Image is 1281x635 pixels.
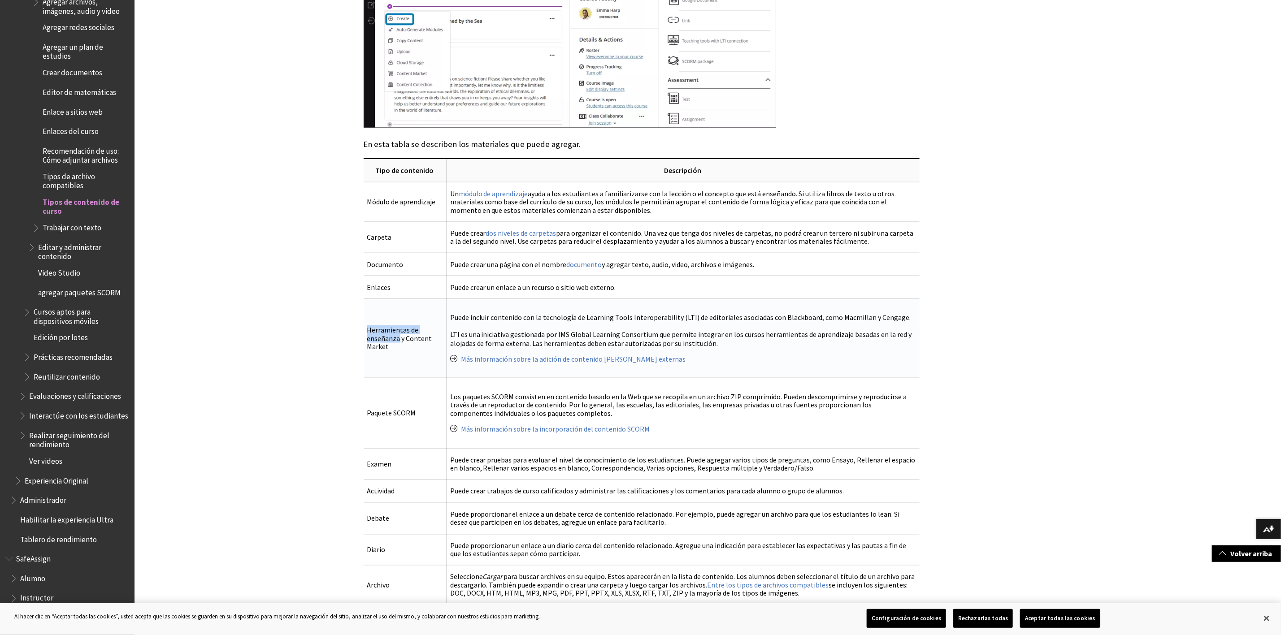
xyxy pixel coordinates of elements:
[364,503,447,534] td: Debate
[364,221,447,253] td: Carpeta
[34,330,88,342] span: Edición por lotes
[29,454,62,466] span: Ver videos
[38,285,121,297] span: agregar paquetes SCORM
[43,20,114,32] span: Agregar redes sociales
[567,260,602,269] a: documento
[43,104,103,117] span: Enlace a sitios web
[364,378,447,449] td: Paquete SCORM
[446,221,919,253] td: Puede crear para organizar el contenido. Una vez que tenga dos niveles de carpetas, no podrá crea...
[364,138,920,150] p: En esta tabla se describen los materiales que puede agregar.
[446,182,919,221] td: Un ayuda a los estudiantes a familiarizarse con la lección o el concepto que está enseñando. Si u...
[446,276,919,299] td: Puede crear un enlace a un recurso o sitio web externo.
[364,253,447,276] td: Documento
[25,473,88,485] span: Experiencia Original
[459,189,528,199] a: módulo de aprendizaje
[20,512,113,524] span: Habilitar la experiencia Ultra
[486,229,556,238] a: dos niveles de carpetas
[20,591,53,603] span: Instructor
[364,566,447,605] td: Archivo
[867,609,946,628] button: Configuración de cookies
[446,503,919,534] td: Puede proporcionar el enlace a un debate cerca de contenido relacionado. Por ejemplo, puede agreg...
[43,169,128,190] span: Tipos de archivo compatibles
[38,240,128,261] span: Editar y administrar contenido
[446,480,919,503] td: Puede crear trabajos de curso calificados y administrar las calificaciones y los comentarios para...
[43,220,101,233] span: Trabajar con texto
[364,449,447,480] td: Examen
[34,350,113,362] span: Prácticas recomendadas
[43,124,99,136] span: Enlaces del curso
[43,85,116,97] span: Editor de matemáticas
[1212,545,1281,562] a: Volver arriba
[450,393,916,419] p: Los paquetes SCORM consisten en contenido basado en la Web que se recopila en un archivo ZIP comp...
[43,65,102,78] span: Crear documentos
[43,143,128,164] span: Recomendación de uso: Cómo adjuntar archivos
[461,354,686,364] a: Más información sobre la adición de contenido [PERSON_NAME] externas
[38,265,80,277] span: Video Studio
[34,369,100,381] span: Reutilizar contenido
[43,194,128,216] span: Tipos de contenido de curso
[1020,609,1100,628] button: Aceptar todas las cookies
[364,480,447,503] td: Actividad
[29,428,128,449] span: Realizar seguimiento del rendimiento
[16,551,51,563] span: SafeAssign
[953,609,1013,628] button: Rechazarlas todas
[364,534,447,566] td: Diario
[461,425,650,434] a: Más información sobre la incorporación del contenido SCORM
[1257,609,1277,628] button: Cerrar
[450,313,916,348] p: Puede incluir contenido con la tecnología de Learning Tools Interoperability (LTI) de editoriales...
[364,276,447,299] td: Enlaces
[446,566,919,605] td: Seleccione para buscar archivos en su equipo. Estos aparecerán en la lista de contenido. Los alum...
[20,571,45,583] span: Alumno
[34,305,128,326] span: Cursos aptos para dispositivos móviles
[708,581,829,590] a: Entre los tipos de archivos compatibles
[364,298,447,378] td: Herramientas de enseñanza y Content Market
[43,39,128,60] span: Agregar un plan de estudios
[446,253,919,276] td: Puede crear una página con el nombre y agregar texto, audio, video, archivos e imágenes.
[20,532,97,544] span: Tablero de rendimiento
[364,182,447,221] td: Módulo de aprendizaje
[29,408,128,420] span: Interactúe con los estudiantes
[446,534,919,566] td: Puede proporcionar un enlace a un diario cerca del contenido relacionado. Agregue una indicación ...
[20,492,66,505] span: Administrador
[364,159,447,182] th: Tipo de contenido
[29,389,121,401] span: Evaluaciones y calificaciones
[483,572,503,581] span: Cargar
[5,551,129,625] nav: Book outline for Blackboard SafeAssign
[446,159,919,182] th: Descripción
[14,612,540,621] div: Al hacer clic en “Aceptar todas las cookies”, usted acepta que las cookies se guarden en su dispo...
[446,449,919,480] td: Puede crear pruebas para evaluar el nivel de conocimiento de los estudiantes. Puede agregar vario...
